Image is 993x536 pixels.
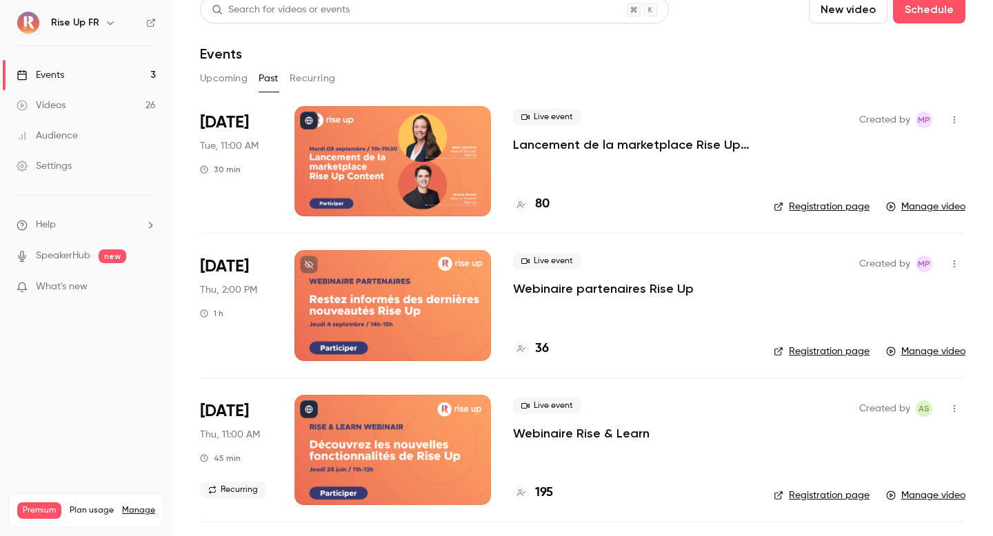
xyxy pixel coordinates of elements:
h6: Rise Up FR [51,16,99,30]
span: Morgane Philbert [916,256,932,272]
h4: 36 [535,340,549,358]
a: SpeakerHub [36,249,90,263]
a: Lancement de la marketplace Rise Up Content & présentation des Content Playlists [513,136,752,153]
h1: Events [200,45,242,62]
a: Webinaire partenaires Rise Up [513,280,694,297]
a: Webinaire Rise & Learn [513,425,650,442]
div: Search for videos or events [212,3,350,17]
span: Thu, 2:00 PM [200,283,257,297]
span: [DATE] [200,112,249,134]
span: Created by [859,112,910,128]
span: What's new [36,280,88,294]
button: Past [259,68,279,90]
div: Videos [17,99,66,112]
span: Plan usage [70,505,114,516]
span: Thu, 11:00 AM [200,428,260,442]
a: 80 [513,195,550,214]
h4: 195 [535,484,553,502]
span: Live event [513,109,581,125]
button: Upcoming [200,68,248,90]
div: 45 min [200,453,241,464]
img: Rise Up FR [17,12,39,34]
a: Manage [122,505,155,516]
span: Aliocha Segard [916,400,932,417]
a: Registration page [774,488,870,502]
a: Registration page [774,200,870,214]
span: Premium [17,502,61,519]
span: Live event [513,398,581,414]
span: Help [36,218,56,232]
li: help-dropdown-opener [17,218,156,232]
h4: 80 [535,195,550,214]
span: Tue, 11:00 AM [200,139,259,153]
a: Registration page [774,344,870,358]
div: Settings [17,159,72,173]
a: Manage video [886,344,965,358]
span: [DATE] [200,400,249,422]
div: 30 min [200,164,241,175]
div: 1 h [200,308,223,319]
span: Created by [859,256,910,272]
a: 195 [513,484,553,502]
span: [DATE] [200,256,249,278]
span: MP [918,112,930,128]
span: new [99,249,126,263]
div: Sep 4 Thu, 2:00 PM (Europe/Paris) [200,250,272,360]
div: Events [17,68,64,82]
span: Recurring [200,482,266,498]
a: Manage video [886,200,965,214]
span: AS [919,400,930,417]
iframe: Noticeable Trigger [139,281,156,293]
div: Jun 26 Thu, 11:00 AM (Europe/Paris) [200,395,272,505]
span: Created by [859,400,910,417]
div: Sep 9 Tue, 11:00 AM (Europe/Paris) [200,106,272,216]
div: Audience [17,129,78,143]
span: Morgane Philbert [916,112,932,128]
a: 36 [513,340,549,358]
button: Recurring [290,68,336,90]
span: MP [918,256,930,272]
span: Live event [513,253,581,269]
a: Manage video [886,488,965,502]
